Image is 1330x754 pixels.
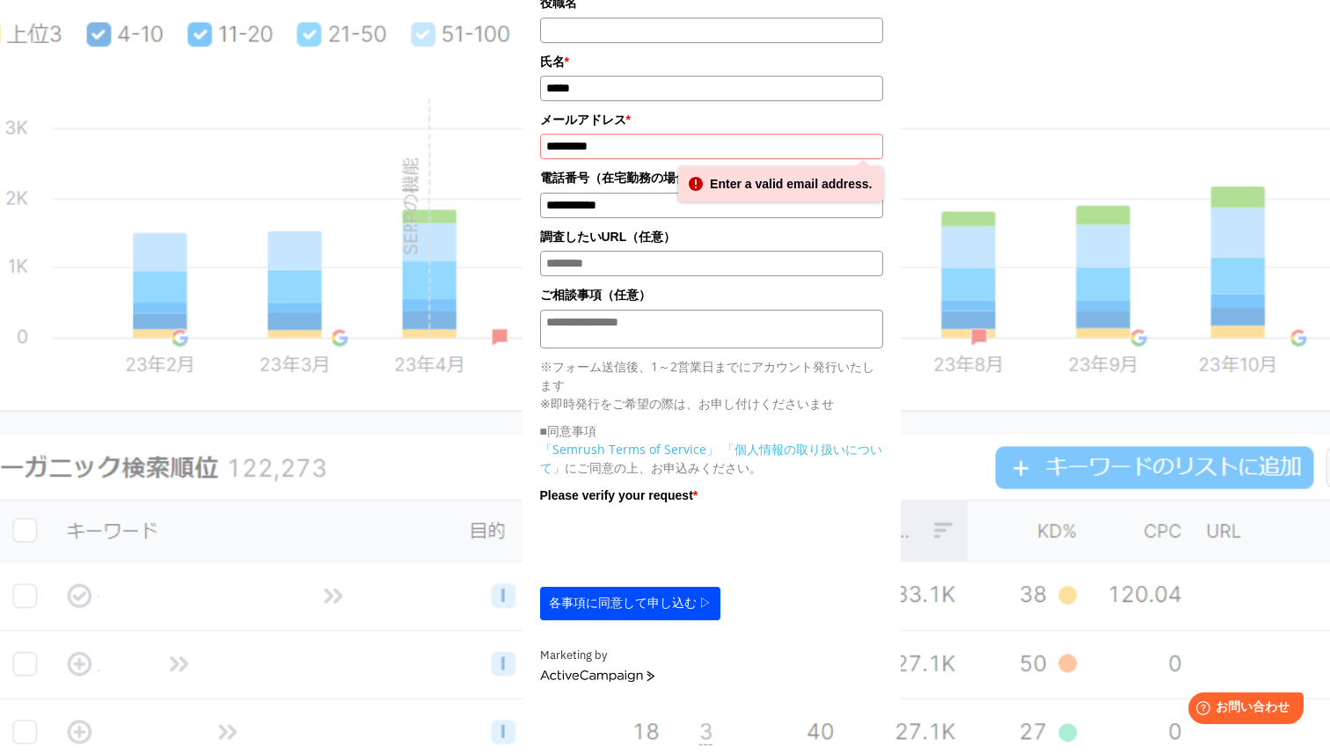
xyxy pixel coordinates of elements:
[540,440,883,477] p: にご同意の上、お申込みください。
[678,166,882,201] div: Enter a valid email address.
[540,285,883,304] label: ご相談事項（任意）
[1173,685,1311,735] iframe: Help widget launcher
[540,357,883,413] p: ※フォーム送信後、1～2営業日までにアカウント発行いたします ※即時発行をご希望の際は、お申し付けくださいませ
[540,441,882,476] a: 「個人情報の取り扱いについて」
[540,110,883,129] label: メールアドレス
[540,647,883,665] div: Marketing by
[540,168,883,187] label: 電話番号（在宅勤務の場合は携帯番号をお願いします）
[540,441,719,458] a: 「Semrush Terms of Service」
[540,486,883,505] label: Please verify your request
[540,509,807,578] iframe: reCAPTCHA
[540,587,721,620] button: 各事項に同意して申し込む ▷
[540,227,883,246] label: 調査したいURL（任意）
[540,421,883,440] p: ■同意事項
[540,52,883,71] label: 氏名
